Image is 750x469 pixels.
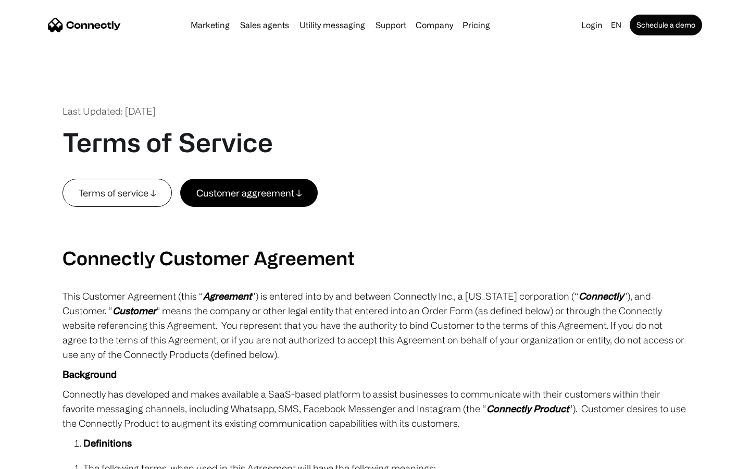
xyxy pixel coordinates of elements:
[63,227,687,241] p: ‍
[458,21,494,29] a: Pricing
[113,305,156,316] em: Customer
[83,438,132,448] strong: Definitions
[236,21,293,29] a: Sales agents
[10,450,63,465] aside: Language selected: English
[63,246,687,269] h2: Connectly Customer Agreement
[21,451,63,465] ul: Language list
[295,21,369,29] a: Utility messaging
[203,291,252,301] em: Agreement
[486,403,569,414] em: Connectly Product
[63,289,687,362] p: This Customer Agreement (this “ ”) is entered into by and between Connectly Inc., a [US_STATE] co...
[579,291,623,301] em: Connectly
[416,18,453,32] div: Company
[577,18,607,32] a: Login
[63,369,117,379] strong: Background
[630,15,702,35] a: Schedule a demo
[79,186,156,200] div: Terms of service ↓
[63,104,156,118] div: Last Updated: [DATE]
[611,18,621,32] div: en
[186,21,234,29] a: Marketing
[196,186,302,200] div: Customer aggreement ↓
[371,21,410,29] a: Support
[63,207,687,221] p: ‍
[63,387,687,430] p: Connectly has developed and makes available a SaaS-based platform to assist businesses to communi...
[63,127,273,158] h1: Terms of Service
